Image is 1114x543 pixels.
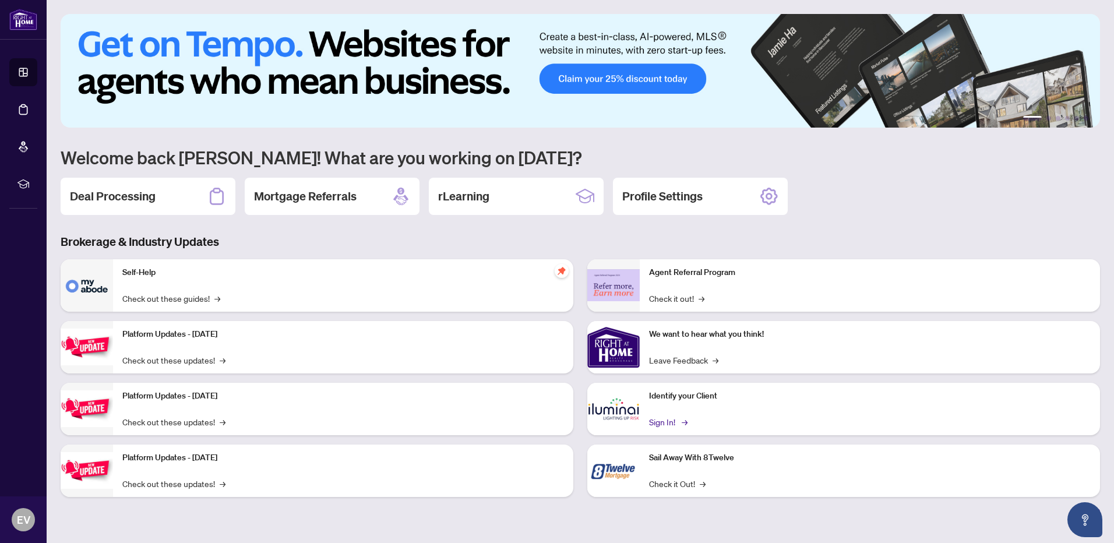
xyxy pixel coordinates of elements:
[61,329,113,365] img: Platform Updates - July 21, 2025
[649,354,718,366] a: Leave Feedback→
[61,259,113,312] img: Self-Help
[1084,116,1088,121] button: 6
[649,390,1091,403] p: Identify your Client
[1065,116,1070,121] button: 4
[122,354,225,366] a: Check out these updates!→
[220,415,225,428] span: →
[61,452,113,489] img: Platform Updates - June 23, 2025
[122,415,225,428] a: Check out these updates!→
[61,234,1100,250] h3: Brokerage & Industry Updates
[682,415,688,428] span: →
[9,9,37,30] img: logo
[587,445,640,497] img: Sail Away With 8Twelve
[214,292,220,305] span: →
[587,269,640,301] img: Agent Referral Program
[649,415,686,428] a: Sign In!→
[587,383,640,435] img: Identify your Client
[555,264,569,278] span: pushpin
[254,188,357,204] h2: Mortgage Referrals
[122,477,225,490] a: Check out these updates!→
[649,266,1091,279] p: Agent Referral Program
[122,266,564,279] p: Self-Help
[122,328,564,341] p: Platform Updates - [DATE]
[1074,116,1079,121] button: 5
[649,452,1091,464] p: Sail Away With 8Twelve
[587,321,640,373] img: We want to hear what you think!
[61,146,1100,168] h1: Welcome back [PERSON_NAME]! What are you working on [DATE]?
[61,14,1100,128] img: Slide 0
[122,292,220,305] a: Check out these guides!→
[649,292,704,305] a: Check it out!→
[622,188,703,204] h2: Profile Settings
[220,354,225,366] span: →
[649,328,1091,341] p: We want to hear what you think!
[713,354,718,366] span: →
[1046,116,1051,121] button: 2
[699,292,704,305] span: →
[700,477,706,490] span: →
[438,188,489,204] h2: rLearning
[1056,116,1060,121] button: 3
[220,477,225,490] span: →
[1023,116,1042,121] button: 1
[1067,502,1102,537] button: Open asap
[649,477,706,490] a: Check it Out!→
[17,512,30,528] span: EV
[61,390,113,427] img: Platform Updates - July 8, 2025
[122,452,564,464] p: Platform Updates - [DATE]
[70,188,156,204] h2: Deal Processing
[122,390,564,403] p: Platform Updates - [DATE]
